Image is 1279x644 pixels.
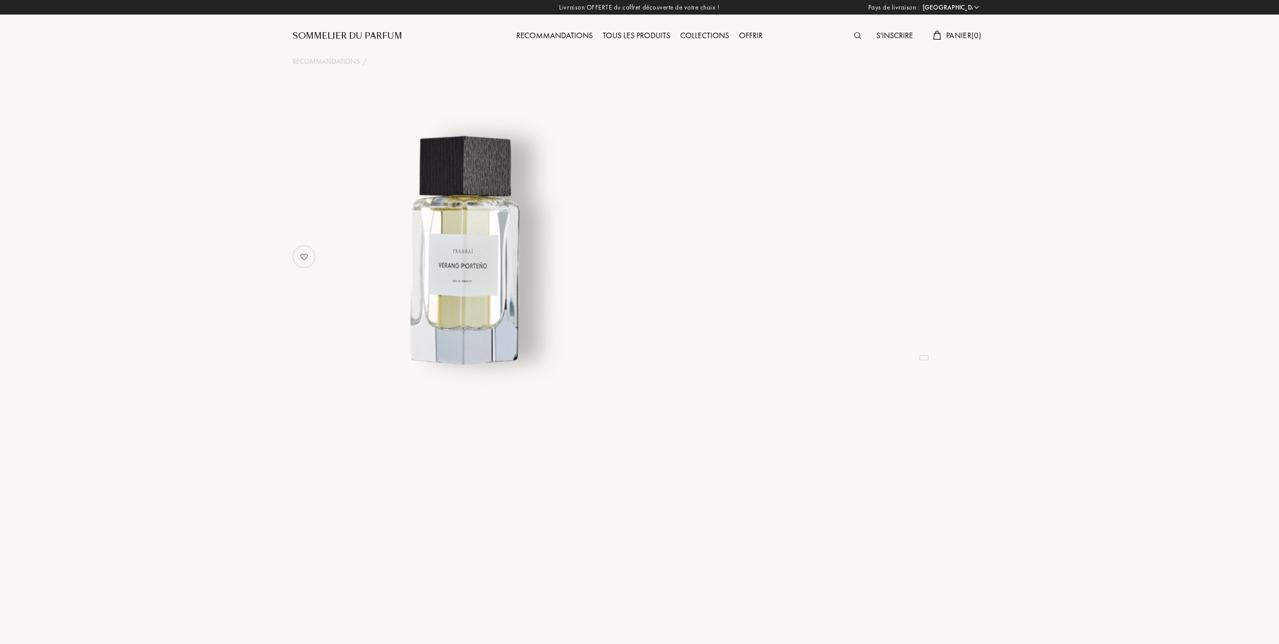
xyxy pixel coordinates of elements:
[511,30,598,41] a: Recommandations
[675,30,734,41] a: Collections
[342,128,591,376] img: undefined undefined
[294,247,314,267] img: no_like_p.png
[293,56,359,67] a: Recommandations
[854,32,861,39] img: search_icn.svg
[734,30,768,43] div: Offrir
[675,30,734,43] div: Collections
[868,3,920,13] span: Pays de livraison :
[933,31,941,40] img: cart.svg
[293,30,402,42] a: Sommelier du Parfum
[598,30,675,43] div: Tous les produits
[871,30,918,41] a: S'inscrire
[871,30,918,43] div: S'inscrire
[734,30,768,41] a: Offrir
[598,30,675,41] a: Tous les produits
[511,30,598,43] div: Recommandations
[973,4,980,11] img: arrow_w.png
[362,56,367,67] div: /
[946,30,981,41] span: Panier ( 0 )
